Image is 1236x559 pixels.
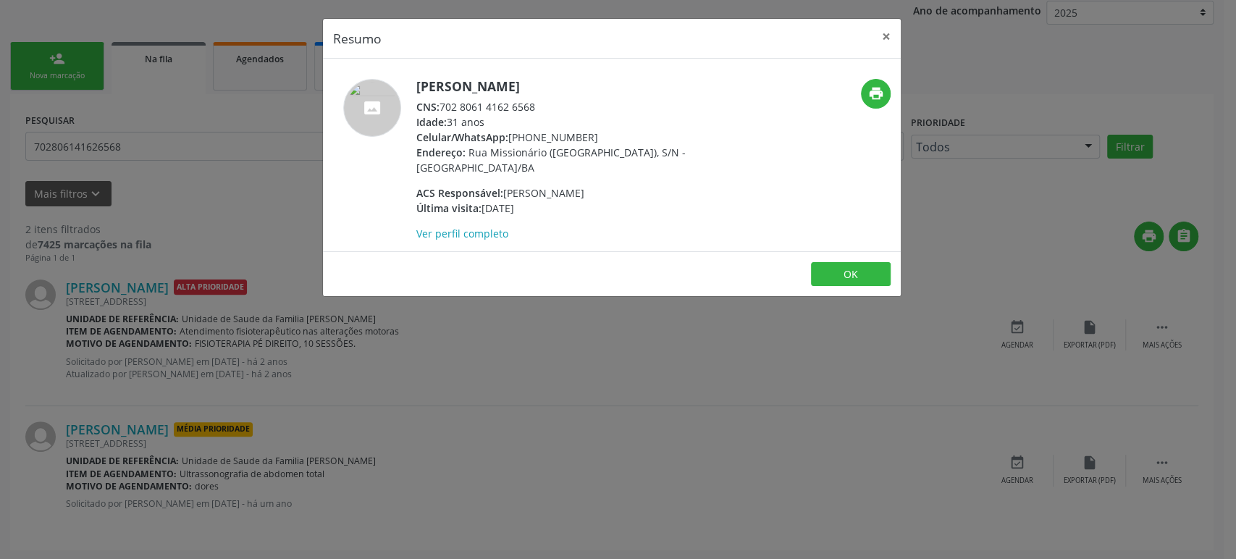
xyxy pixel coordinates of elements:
div: [DATE] [416,201,698,216]
div: 31 anos [416,114,698,130]
h5: Resumo [333,29,382,48]
span: Última visita: [416,201,482,215]
div: [PERSON_NAME] [416,185,698,201]
img: accompaniment [343,79,401,137]
i: print [867,85,883,101]
span: Endereço: [416,146,466,159]
span: Idade: [416,115,447,129]
a: Ver perfil completo [416,227,508,240]
h5: [PERSON_NAME] [416,79,698,94]
span: Celular/WhatsApp: [416,130,508,144]
button: print [861,79,891,109]
span: CNS: [416,100,440,114]
span: Rua Missionário ([GEOGRAPHIC_DATA]), S/N - [GEOGRAPHIC_DATA]/BA [416,146,686,175]
div: [PHONE_NUMBER] [416,130,698,145]
span: ACS Responsável: [416,186,503,200]
button: OK [811,262,891,287]
div: 702 8061 4162 6568 [416,99,698,114]
button: Close [872,19,901,54]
